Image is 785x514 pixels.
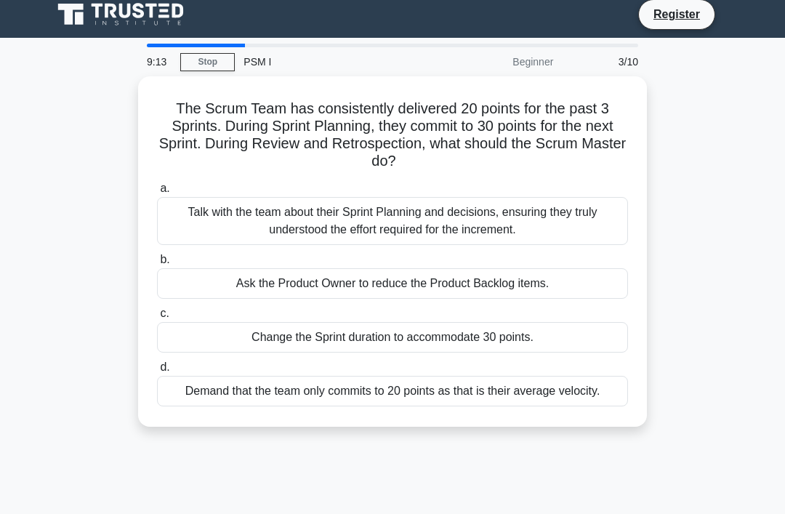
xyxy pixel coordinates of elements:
span: b. [160,253,169,265]
a: Stop [180,53,235,71]
div: Demand that the team only commits to 20 points as that is their average velocity. [157,376,628,406]
div: 3/10 [562,47,647,76]
div: PSM I [235,47,435,76]
div: Beginner [435,47,562,76]
div: Talk with the team about their Sprint Planning and decisions, ensuring they truly understood the ... [157,197,628,245]
span: d. [160,361,169,373]
a: Register [645,5,709,23]
div: 9:13 [138,47,180,76]
span: a. [160,182,169,194]
span: c. [160,307,169,319]
div: Ask the Product Owner to reduce the Product Backlog items. [157,268,628,299]
div: Change the Sprint duration to accommodate 30 points. [157,322,628,353]
h5: The Scrum Team has consistently delivered 20 points for the past 3 Sprints. During Sprint Plannin... [156,100,629,171]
